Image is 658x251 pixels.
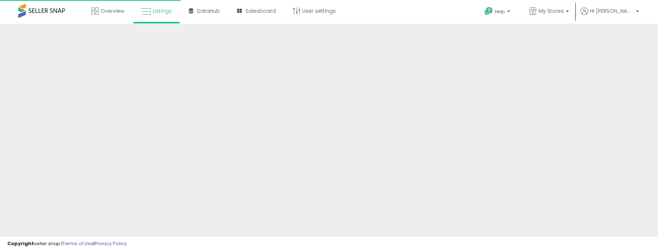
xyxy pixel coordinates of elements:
span: Help [495,8,505,15]
span: Hi [PERSON_NAME] [590,7,634,15]
span: Listings [153,7,172,15]
span: Overview [100,7,124,15]
a: Privacy Policy [95,240,127,247]
a: Hi [PERSON_NAME] [581,7,639,24]
span: DataHub [197,7,220,15]
a: Help [479,1,517,24]
a: Terms of Use [62,240,94,247]
span: My Stores [539,7,564,15]
span: Salesboard [246,7,276,15]
div: seller snap | | [7,240,127,247]
strong: Copyright [7,240,34,247]
i: Get Help [484,7,493,16]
